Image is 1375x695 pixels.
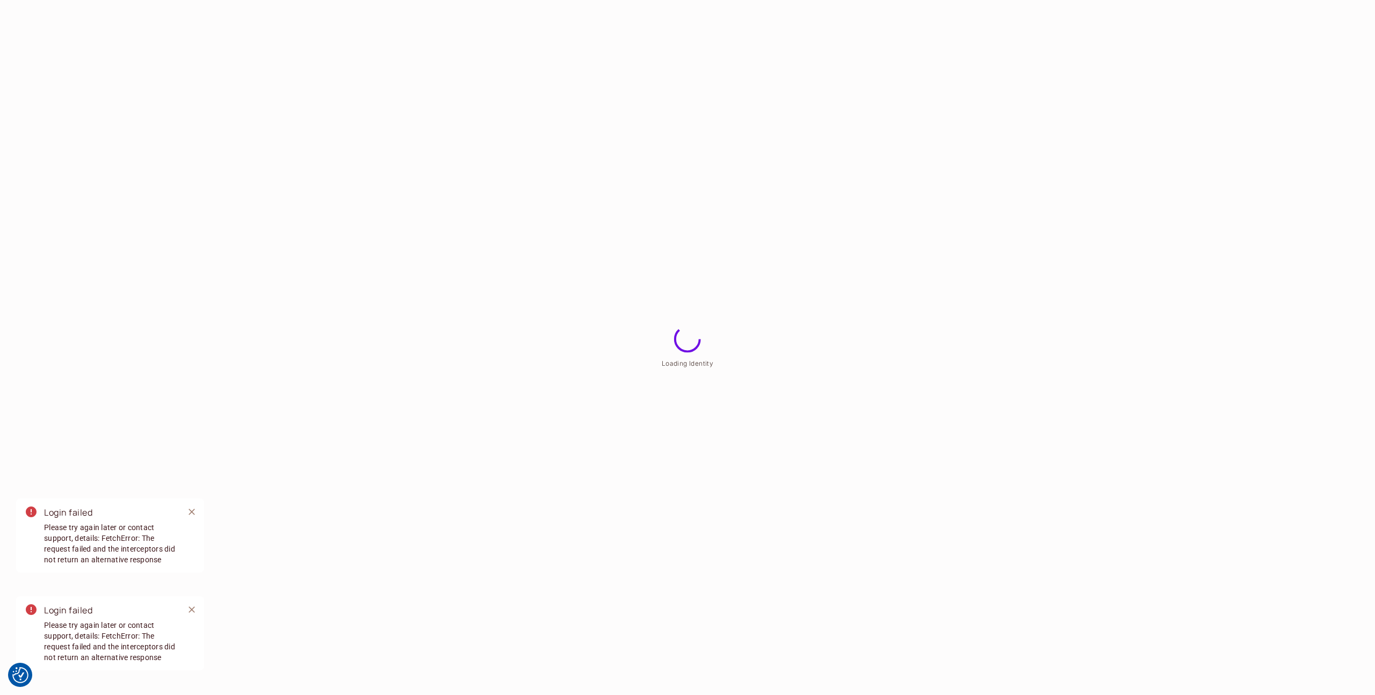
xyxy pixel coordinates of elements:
[44,604,175,617] div: Login failed
[44,522,175,565] span: Please try again later or contact support, details: FetchError: The request failed and the interc...
[12,667,28,683] button: Consent Preferences
[184,504,200,520] button: Close
[44,620,175,663] span: Please try again later or contact support, details: FetchError: The request failed and the interc...
[44,506,175,519] div: Login failed
[184,602,200,618] button: Close
[12,667,28,683] img: Revisit consent button
[662,359,713,367] span: Loading Identity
